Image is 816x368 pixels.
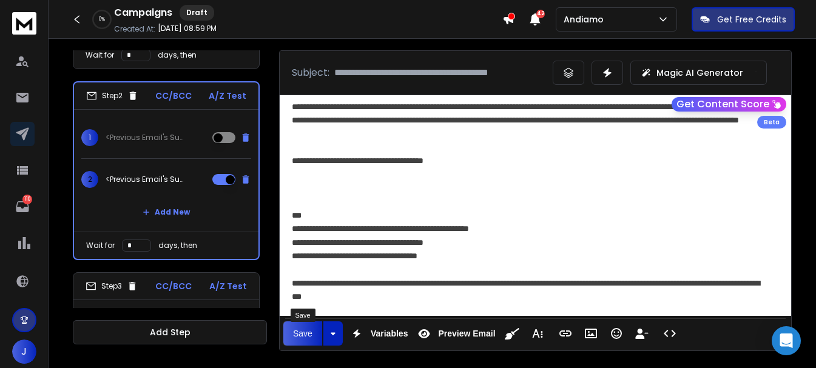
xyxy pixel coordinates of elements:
p: [DATE] 08:59 PM [158,24,217,33]
p: Get Free Credits [717,13,786,25]
div: Draft [180,5,214,21]
span: 1 [81,129,98,146]
img: logo [12,12,36,35]
p: days, then [158,241,197,250]
button: Get Content Score [672,97,786,112]
button: Magic AI Generator [630,61,767,85]
button: Insert Unsubscribe Link [630,321,653,346]
button: Clean HTML [501,321,524,346]
button: More Text [526,321,549,346]
button: Save [283,321,322,346]
p: Created At: [114,24,155,34]
button: Add New [133,200,200,224]
p: CC/BCC [155,280,192,292]
button: Code View [658,321,681,346]
button: Preview Email [413,321,497,346]
span: Preview Email [436,329,497,339]
span: 42 [536,10,545,18]
p: <Previous Email's Subject> [106,175,183,184]
span: 2 [81,171,98,188]
button: Get Free Credits [692,7,795,32]
button: Add Step [73,320,267,344]
div: Step 2 [86,90,138,101]
a: 110 [10,195,35,219]
button: Variables [345,321,411,346]
p: <Previous Email's Subject> [81,307,252,341]
p: 110 [22,195,32,204]
button: J [12,340,36,364]
div: Beta [757,116,786,129]
p: Andiamo [564,13,609,25]
p: Magic AI Generator [656,67,743,79]
div: Open Intercom Messenger [772,326,801,355]
span: Variables [368,329,411,339]
div: Save [291,309,315,322]
p: <Previous Email's Subject> [106,133,183,142]
button: Insert Link (Ctrl+K) [554,321,577,346]
p: A/Z Test [209,90,246,102]
p: Wait for [86,241,115,250]
p: Wait for [86,50,114,60]
div: Step 3 [86,281,138,292]
p: Subject: [292,65,329,80]
h1: Campaigns [114,5,172,20]
p: CC/BCC [155,90,192,102]
button: Emoticons [605,321,628,346]
p: 0 % [99,16,105,23]
p: A/Z Test [209,280,247,292]
li: Step2CC/BCCA/Z Test1<Previous Email's Subject>2<Previous Email's Subject>Add NewWait fordays, then [73,81,260,260]
p: days, then [158,50,197,60]
button: Insert Image (Ctrl+P) [579,321,602,346]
